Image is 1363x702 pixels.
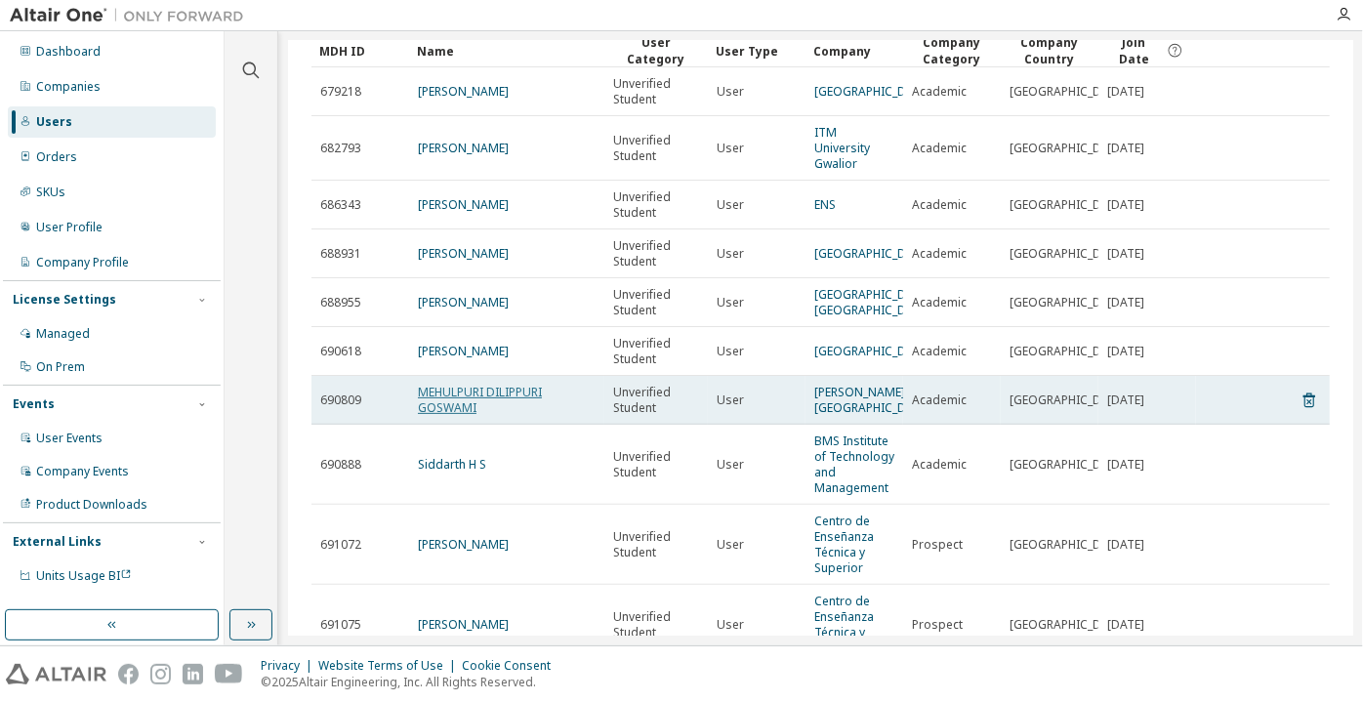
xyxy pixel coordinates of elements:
[418,343,509,359] a: [PERSON_NAME]
[418,536,509,553] a: [PERSON_NAME]
[320,84,361,100] span: 679218
[1010,537,1127,553] span: [GEOGRAPHIC_DATA]
[320,344,361,359] span: 690618
[320,295,361,310] span: 688955
[814,196,836,213] a: ENS
[613,336,699,367] span: Unverified Student
[912,197,967,213] span: Academic
[912,141,967,156] span: Academic
[912,246,967,262] span: Academic
[418,196,509,213] a: [PERSON_NAME]
[36,464,129,479] div: Company Events
[717,392,744,408] span: User
[717,246,744,262] span: User
[912,295,967,310] span: Academic
[36,185,65,200] div: SKUs
[911,34,993,67] div: Company Category
[36,567,132,584] span: Units Usage BI
[462,658,562,674] div: Cookie Consent
[814,593,874,656] a: Centro de Enseñanza Técnica y Superior
[1010,344,1127,359] span: [GEOGRAPHIC_DATA]
[418,294,509,310] a: [PERSON_NAME]
[613,287,699,318] span: Unverified Student
[1107,617,1144,633] span: [DATE]
[912,392,967,408] span: Academic
[418,384,542,416] a: MEHULPURI DILIPPURI GOSWAMI
[1106,34,1162,67] span: Join Date
[613,609,699,640] span: Unverified Student
[613,189,699,221] span: Unverified Student
[814,433,894,496] a: BMS Institute of Technology and Management
[1107,457,1144,473] span: [DATE]
[1107,197,1144,213] span: [DATE]
[1010,295,1127,310] span: [GEOGRAPHIC_DATA]
[318,658,462,674] div: Website Terms of Use
[418,245,509,262] a: [PERSON_NAME]
[814,124,870,172] a: ITM University Gwalior
[912,344,967,359] span: Academic
[10,6,254,25] img: Altair One
[13,534,102,550] div: External Links
[912,617,963,633] span: Prospect
[36,431,103,446] div: User Events
[613,529,699,560] span: Unverified Student
[1107,84,1144,100] span: [DATE]
[814,343,931,359] a: [GEOGRAPHIC_DATA]
[613,133,699,164] span: Unverified Student
[717,344,744,359] span: User
[1107,141,1144,156] span: [DATE]
[261,674,562,690] p: © 2025 Altair Engineering, Inc. All Rights Reserved.
[36,255,129,270] div: Company Profile
[717,617,744,633] span: User
[183,664,203,684] img: linkedin.svg
[320,457,361,473] span: 690888
[1107,246,1144,262] span: [DATE]
[320,141,361,156] span: 682793
[417,35,597,66] div: Name
[1010,617,1127,633] span: [GEOGRAPHIC_DATA]
[612,34,700,67] div: User Category
[717,457,744,473] span: User
[717,84,744,100] span: User
[320,392,361,408] span: 690809
[1107,537,1144,553] span: [DATE]
[36,359,85,375] div: On Prem
[1107,295,1144,310] span: [DATE]
[418,140,509,156] a: [PERSON_NAME]
[36,149,77,165] div: Orders
[1107,392,1144,408] span: [DATE]
[814,384,931,416] a: [PERSON_NAME][GEOGRAPHIC_DATA]
[418,456,486,473] a: Siddarth H S
[215,664,243,684] img: youtube.svg
[813,35,895,66] div: Company
[36,79,101,95] div: Companies
[1009,34,1091,67] div: Company Country
[1107,344,1144,359] span: [DATE]
[613,238,699,269] span: Unverified Student
[814,286,934,318] a: [GEOGRAPHIC_DATA], [GEOGRAPHIC_DATA]
[1167,42,1184,60] svg: Date when the user was first added or directly signed up. If the user was deleted and later re-ad...
[1010,141,1127,156] span: [GEOGRAPHIC_DATA]
[36,220,103,235] div: User Profile
[150,664,171,684] img: instagram.svg
[912,457,967,473] span: Academic
[320,617,361,633] span: 691075
[13,292,116,308] div: License Settings
[320,197,361,213] span: 686343
[13,396,55,412] div: Events
[320,246,361,262] span: 688931
[814,513,874,576] a: Centro de Enseñanza Técnica y Superior
[418,83,509,100] a: [PERSON_NAME]
[118,664,139,684] img: facebook.svg
[6,664,106,684] img: altair_logo.svg
[613,385,699,416] span: Unverified Student
[36,326,90,342] div: Managed
[261,658,318,674] div: Privacy
[418,616,509,633] a: [PERSON_NAME]
[613,449,699,480] span: Unverified Student
[36,114,72,130] div: Users
[1010,197,1127,213] span: [GEOGRAPHIC_DATA]
[613,76,699,107] span: Unverified Student
[1010,392,1127,408] span: [GEOGRAPHIC_DATA]
[717,197,744,213] span: User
